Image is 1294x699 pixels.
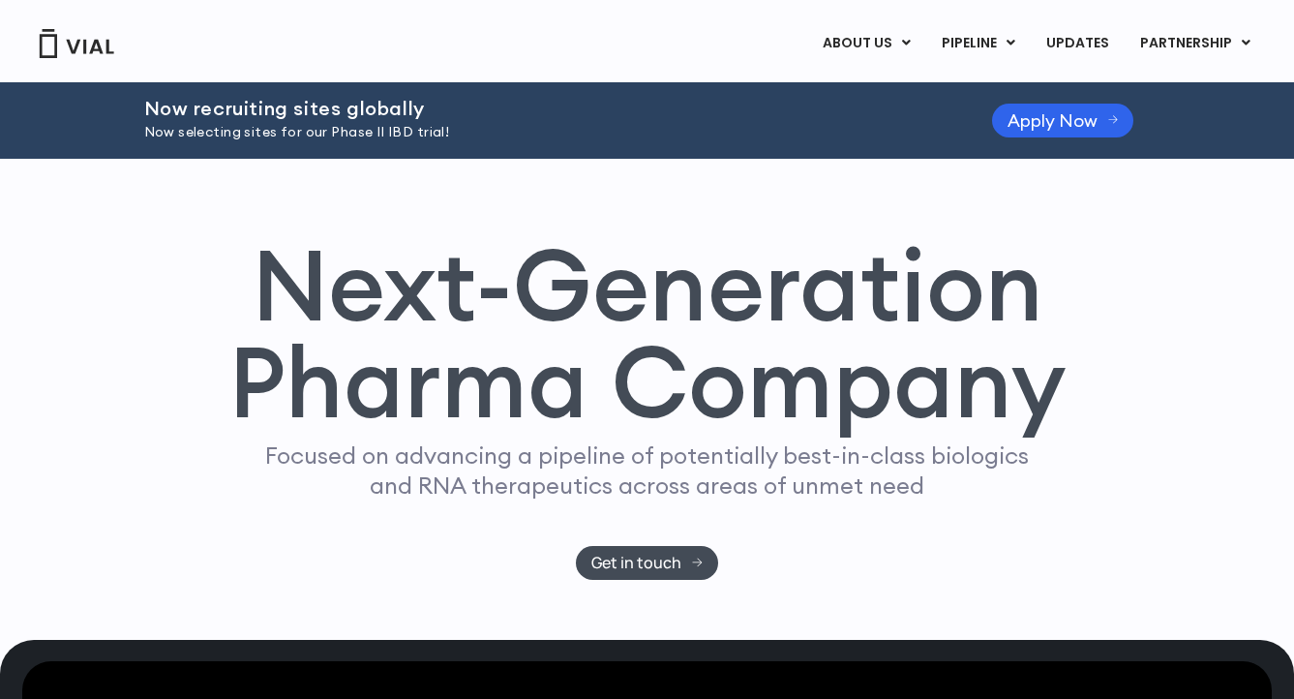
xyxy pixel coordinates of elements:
a: UPDATES [1031,27,1124,60]
p: Focused on advancing a pipeline of potentially best-in-class biologics and RNA therapeutics acros... [257,441,1038,501]
a: ABOUT USMenu Toggle [807,27,925,60]
h2: Now recruiting sites globally [144,98,944,119]
a: PIPELINEMenu Toggle [926,27,1030,60]
a: PARTNERSHIPMenu Toggle [1125,27,1266,60]
span: Apply Now [1008,113,1098,128]
h1: Next-Generation Pharma Company [228,236,1067,432]
p: Now selecting sites for our Phase II IBD trial! [144,122,944,143]
a: Apply Now [992,104,1134,137]
img: Vial Logo [38,29,115,58]
span: Get in touch [591,556,681,570]
a: Get in touch [576,546,718,580]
